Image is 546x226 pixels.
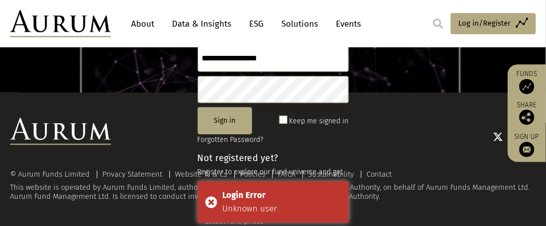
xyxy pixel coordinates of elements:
a: Policies [240,170,265,179]
a: Sustainability [308,170,354,179]
img: Aurum Logo [10,118,111,145]
div: Share [513,102,541,125]
img: Twitter icon [493,132,503,142]
div: © Aurum Funds Limited [10,171,95,178]
button: Sign in [198,107,252,134]
a: Funds [513,69,541,94]
a: FATCA [278,170,295,179]
img: Access Funds [519,79,534,94]
img: Share this post [519,110,534,125]
a: Log in/Register [451,13,536,34]
a: Events [331,15,361,33]
a: Privacy Statement [102,170,162,179]
div: Login Error [223,189,341,202]
a: Contact [367,170,392,179]
a: Sign up [513,132,541,157]
img: search.svg [433,19,443,29]
div: Unknown user [223,202,341,215]
a: Solutions [276,15,323,33]
a: Website Ts & Cs [175,170,227,179]
label: Keep me signed in [289,115,349,127]
img: Aurum [10,10,111,37]
div: This website is operated by Aurum Funds Limited, authorised and regulated by the Financial Conduc... [10,170,536,201]
a: Data & Insights [167,15,236,33]
a: ESG [244,15,269,33]
span: Log in/Register [458,17,511,29]
img: Sign up to our newsletter [519,142,534,157]
a: About [126,15,159,33]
